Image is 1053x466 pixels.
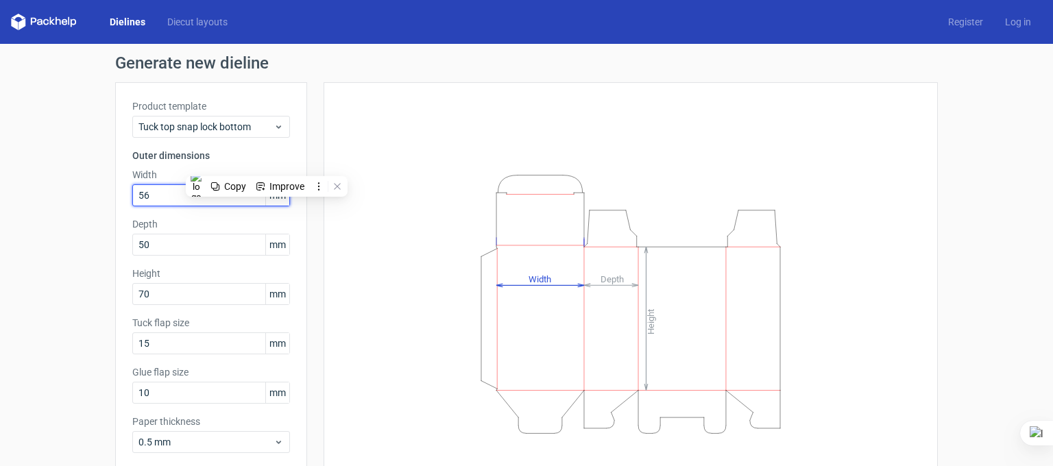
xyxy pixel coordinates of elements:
[265,284,289,304] span: mm
[646,308,656,334] tspan: Height
[132,149,290,162] h3: Outer dimensions
[132,415,290,428] label: Paper thickness
[138,435,274,449] span: 0.5 mm
[529,273,551,284] tspan: Width
[132,316,290,330] label: Tuck flap size
[132,217,290,231] label: Depth
[265,234,289,255] span: mm
[138,120,274,134] span: Tuck top snap lock bottom
[132,365,290,379] label: Glue flap size
[156,15,239,29] a: Diecut layouts
[132,267,290,280] label: Height
[601,273,624,284] tspan: Depth
[115,55,938,71] h1: Generate new dieline
[99,15,156,29] a: Dielines
[265,382,289,403] span: mm
[265,333,289,354] span: mm
[132,99,290,113] label: Product template
[937,15,994,29] a: Register
[994,15,1042,29] a: Log in
[132,168,290,182] label: Width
